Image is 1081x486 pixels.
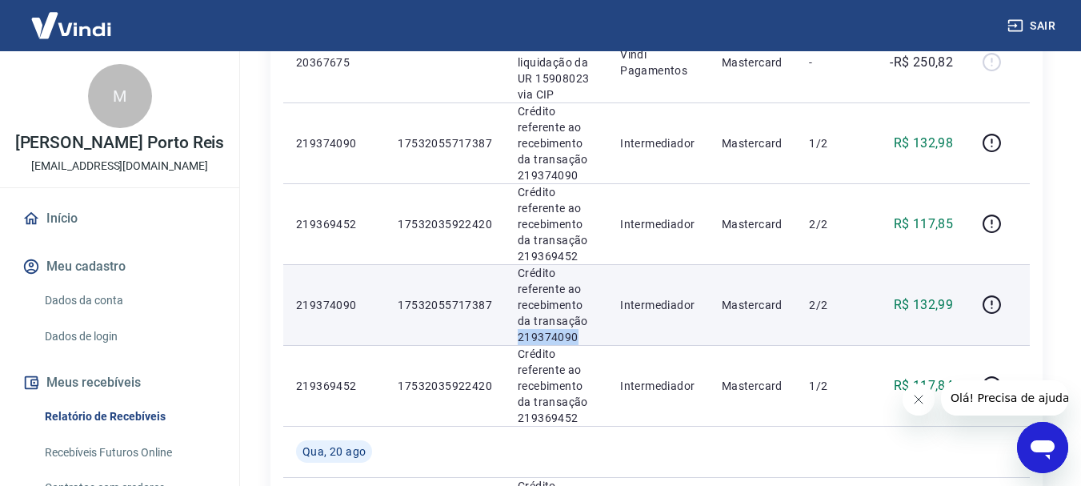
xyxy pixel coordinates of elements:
[890,53,953,72] p: -R$ 250,82
[19,201,220,236] a: Início
[38,436,220,469] a: Recebíveis Futuros Online
[296,297,372,313] p: 219374090
[1004,11,1062,41] button: Sair
[620,378,696,394] p: Intermediador
[31,158,208,175] p: [EMAIL_ADDRESS][DOMAIN_NAME]
[894,134,954,153] p: R$ 132,98
[894,215,954,234] p: R$ 117,85
[722,54,784,70] p: Mastercard
[398,297,492,313] p: 17532055717387
[809,297,856,313] p: 2/2
[518,346,595,426] p: Crédito referente ao recebimento da transação 219369452
[620,46,696,78] p: Vindi Pagamentos
[722,216,784,232] p: Mastercard
[1017,422,1068,473] iframe: Botão para abrir a janela de mensagens
[398,216,492,232] p: 17532035922420
[722,378,784,394] p: Mastercard
[296,216,372,232] p: 219369452
[19,1,123,50] img: Vindi
[809,216,856,232] p: 2/2
[809,135,856,151] p: 1/2
[518,22,595,102] p: Débito referente à liquidação da UR 15908023 via CIP
[518,265,595,345] p: Crédito referente ao recebimento da transação 219374090
[894,376,954,396] p: R$ 117,84
[19,365,220,400] button: Meus recebíveis
[38,284,220,317] a: Dados da conta
[809,378,856,394] p: 1/2
[518,103,595,183] p: Crédito referente ao recebimento da transação 219374090
[19,249,220,284] button: Meu cadastro
[722,135,784,151] p: Mastercard
[941,380,1068,416] iframe: Mensagem da empresa
[894,295,954,315] p: R$ 132,99
[302,444,366,460] span: Qua, 20 ago
[38,400,220,433] a: Relatório de Recebíveis
[38,320,220,353] a: Dados de login
[296,378,372,394] p: 219369452
[10,11,134,24] span: Olá! Precisa de ajuda?
[88,64,152,128] div: M
[620,216,696,232] p: Intermediador
[903,384,935,416] iframe: Fechar mensagem
[518,184,595,264] p: Crédito referente ao recebimento da transação 219369452
[296,54,372,70] p: 20367675
[15,135,225,151] p: [PERSON_NAME] Porto Reis
[722,297,784,313] p: Mastercard
[398,135,492,151] p: 17532055717387
[398,378,492,394] p: 17532035922420
[620,135,696,151] p: Intermediador
[809,54,856,70] p: -
[620,297,696,313] p: Intermediador
[296,135,372,151] p: 219374090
